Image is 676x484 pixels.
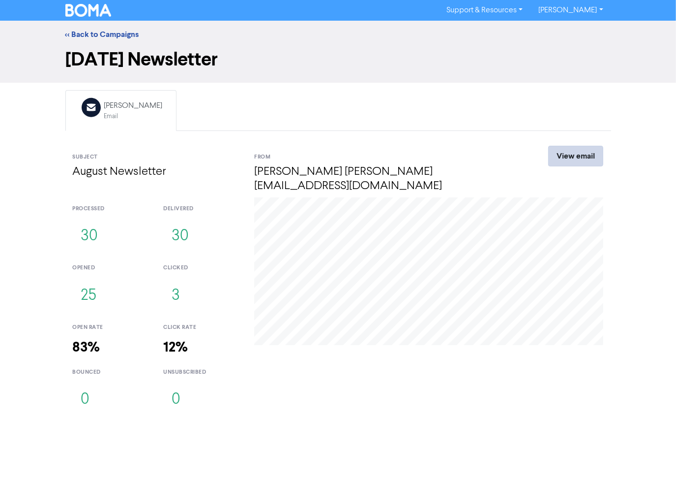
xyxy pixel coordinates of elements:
[627,437,676,484] iframe: Chat Widget
[163,384,189,416] button: 0
[73,339,100,356] strong: 83%
[163,323,239,332] div: click rate
[65,48,611,71] h1: [DATE] Newsletter
[548,146,603,166] a: View email
[73,153,240,161] div: Subject
[73,165,240,179] h4: August Newsletter
[73,368,149,377] div: bounced
[163,220,197,253] button: 30
[163,205,239,213] div: delivered
[254,165,512,194] h4: [PERSON_NAME] [PERSON_NAME][EMAIL_ADDRESS][DOMAIN_NAME]
[254,153,512,161] div: From
[163,368,239,377] div: unsubscribed
[163,280,188,312] button: 3
[73,205,149,213] div: processed
[163,264,239,272] div: clicked
[104,100,163,112] div: [PERSON_NAME]
[104,112,163,121] div: Email
[439,2,530,18] a: Support & Resources
[73,384,98,416] button: 0
[73,220,107,253] button: 30
[73,264,149,272] div: opened
[530,2,611,18] a: [PERSON_NAME]
[65,30,139,39] a: << Back to Campaigns
[73,323,149,332] div: open rate
[163,339,188,356] strong: 12%
[73,280,105,312] button: 25
[65,4,112,17] img: BOMA Logo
